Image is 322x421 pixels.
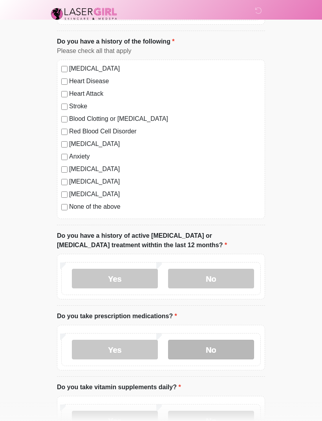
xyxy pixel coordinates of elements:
[69,114,261,124] label: Blood Clotting or [MEDICAL_DATA]
[57,231,265,250] label: Do you have a history of active [MEDICAL_DATA] or [MEDICAL_DATA] treatment withtin the last 12 mo...
[72,269,158,288] label: Yes
[61,116,68,122] input: Blood Clotting or [MEDICAL_DATA]
[69,89,261,98] label: Heart Attack
[61,141,68,148] input: [MEDICAL_DATA]
[69,202,261,211] label: None of the above
[61,91,68,97] input: Heart Attack
[69,177,261,186] label: [MEDICAL_DATA]
[61,179,68,185] input: [MEDICAL_DATA]
[168,340,254,359] label: No
[72,340,158,359] label: Yes
[57,383,181,392] label: Do you take vitamin supplements daily?
[61,166,68,173] input: [MEDICAL_DATA]
[57,312,177,321] label: Do you take prescription medications?
[69,127,261,136] label: Red Blood Cell Disorder
[57,37,175,46] label: Do you have a history of the following
[61,191,68,198] input: [MEDICAL_DATA]
[49,6,119,22] img: Laser Girl Med Spa LLC Logo
[69,152,261,161] label: Anxiety
[61,104,68,110] input: Stroke
[61,129,68,135] input: Red Blood Cell Disorder
[168,269,254,288] label: No
[69,164,261,174] label: [MEDICAL_DATA]
[57,46,265,56] div: Please check all that apply
[61,78,68,85] input: Heart Disease
[69,190,261,199] label: [MEDICAL_DATA]
[69,139,261,149] label: [MEDICAL_DATA]
[61,204,68,210] input: None of the above
[69,102,261,111] label: Stroke
[69,77,261,86] label: Heart Disease
[69,64,261,73] label: [MEDICAL_DATA]
[61,154,68,160] input: Anxiety
[61,66,68,72] input: [MEDICAL_DATA]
